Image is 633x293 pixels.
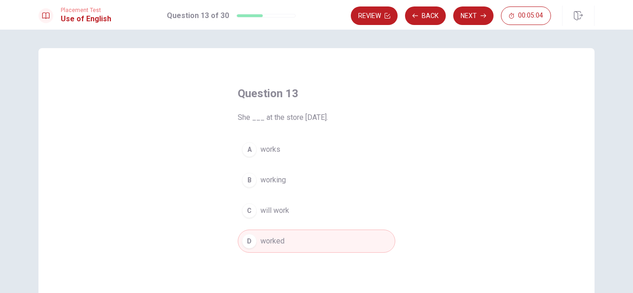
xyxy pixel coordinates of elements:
div: B [242,173,257,187]
button: Review [351,6,398,25]
div: A [242,142,257,157]
span: She ___ at the store [DATE]. [238,112,395,123]
button: Aworks [238,138,395,161]
span: works [260,144,280,155]
span: will work [260,205,289,216]
button: Bworking [238,168,395,192]
span: working [260,175,286,186]
h1: Use of English [61,13,111,25]
div: C [242,203,257,218]
span: worked [260,236,285,247]
span: 00:05:04 [518,12,543,19]
div: D [242,234,257,249]
h1: Question 13 of 30 [167,10,229,21]
button: Back [405,6,446,25]
button: 00:05:04 [501,6,551,25]
button: Dworked [238,230,395,253]
h4: Question 13 [238,86,395,101]
button: Cwill work [238,199,395,222]
span: Placement Test [61,7,111,13]
button: Next [453,6,494,25]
